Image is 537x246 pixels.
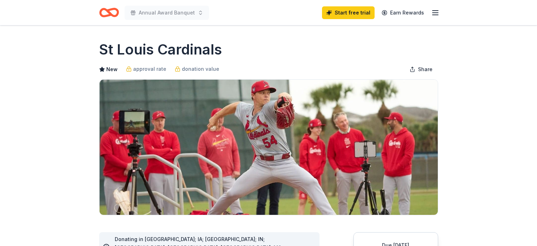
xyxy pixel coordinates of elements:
[418,65,432,74] span: Share
[322,6,375,19] a: Start free trial
[126,65,166,73] a: approval rate
[100,80,438,215] img: Image for St Louis Cardinals
[175,65,219,73] a: donation value
[377,6,428,19] a: Earn Rewards
[404,62,438,76] button: Share
[125,6,209,20] button: Annual Award Banquet
[99,4,119,21] a: Home
[139,8,195,17] span: Annual Award Banquet
[106,65,118,74] span: New
[133,65,166,73] span: approval rate
[182,65,219,73] span: donation value
[99,40,222,59] h1: St Louis Cardinals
